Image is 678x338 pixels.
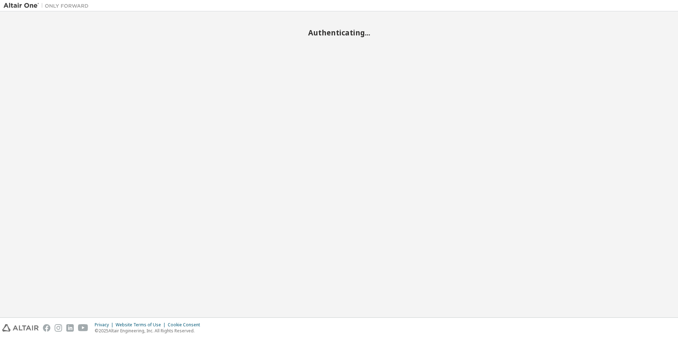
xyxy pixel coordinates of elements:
[55,324,62,332] img: instagram.svg
[116,322,168,328] div: Website Terms of Use
[95,322,116,328] div: Privacy
[43,324,50,332] img: facebook.svg
[95,328,204,334] p: © 2025 Altair Engineering, Inc. All Rights Reserved.
[4,28,674,37] h2: Authenticating...
[4,2,92,9] img: Altair One
[168,322,204,328] div: Cookie Consent
[66,324,74,332] img: linkedin.svg
[78,324,88,332] img: youtube.svg
[2,324,39,332] img: altair_logo.svg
